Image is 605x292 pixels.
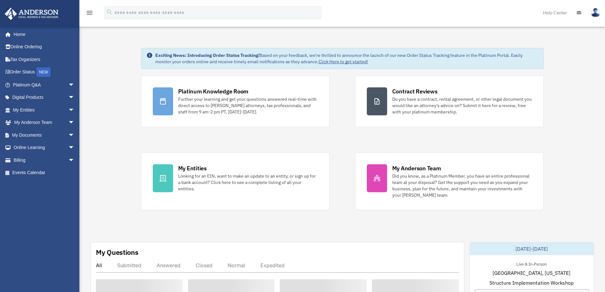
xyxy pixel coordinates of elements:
a: My Anderson Team Did you know, as a Platinum Member, you have an entire professional team at your... [355,153,544,210]
a: Billingarrow_drop_down [4,154,84,166]
a: Online Learningarrow_drop_down [4,141,84,154]
div: My Anderson Team [392,164,441,172]
div: Expedited [260,262,285,268]
img: Anderson Advisors Platinum Portal [3,8,60,20]
span: arrow_drop_down [68,78,81,92]
a: Click Here to get started! [319,59,368,65]
div: Looking for an EIN, want to make an update to an entity, or sign up for a bank account? Click her... [178,173,318,192]
div: Platinum Knowledge Room [178,87,249,95]
img: User Pic [591,8,600,17]
div: [DATE]-[DATE] [470,242,594,255]
div: All [96,262,102,268]
div: My Questions [96,248,138,257]
span: arrow_drop_down [68,154,81,167]
div: Normal [228,262,245,268]
div: Closed [196,262,212,268]
a: Contract Reviews Do you have a contract, rental agreement, or other legal document you would like... [355,76,544,127]
div: My Entities [178,164,207,172]
div: Did you know, as a Platinum Member, you have an entire professional team at your disposal? Get th... [392,173,532,198]
div: Contract Reviews [392,87,438,95]
div: Further your learning and get your questions answered real-time with direct access to [PERSON_NAM... [178,96,318,115]
span: arrow_drop_down [68,104,81,117]
a: My Documentsarrow_drop_down [4,129,84,141]
strong: Exciting News: Introducing Order Status Tracking! [155,52,259,58]
span: arrow_drop_down [68,129,81,142]
a: Platinum Knowledge Room Further your learning and get your questions answered real-time with dire... [141,76,330,127]
i: search [106,9,113,16]
a: Digital Productsarrow_drop_down [4,91,84,104]
i: menu [86,9,93,17]
span: arrow_drop_down [68,116,81,129]
div: Submitted [117,262,141,268]
a: Tax Organizers [4,53,84,66]
span: Structure Implementation Workshop [489,279,574,287]
div: Based on your feedback, we're thrilled to announce the launch of our new Order Status Tracking fe... [155,52,538,65]
a: Online Ordering [4,41,84,53]
div: Live & In-Person [511,260,552,267]
div: NEW [37,67,50,77]
a: Order StatusNEW [4,66,84,79]
div: Do you have a contract, rental agreement, or other legal document you would like an attorney's ad... [392,96,532,115]
span: arrow_drop_down [68,141,81,154]
a: Platinum Q&Aarrow_drop_down [4,78,84,91]
span: [GEOGRAPHIC_DATA], [US_STATE] [493,269,570,277]
a: menu [86,11,93,17]
span: arrow_drop_down [68,91,81,104]
div: Answered [157,262,180,268]
a: My Entities Looking for an EIN, want to make an update to an entity, or sign up for a bank accoun... [141,153,330,210]
a: Events Calendar [4,166,84,179]
a: My Entitiesarrow_drop_down [4,104,84,116]
a: My Anderson Teamarrow_drop_down [4,116,84,129]
a: Home [4,28,81,41]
